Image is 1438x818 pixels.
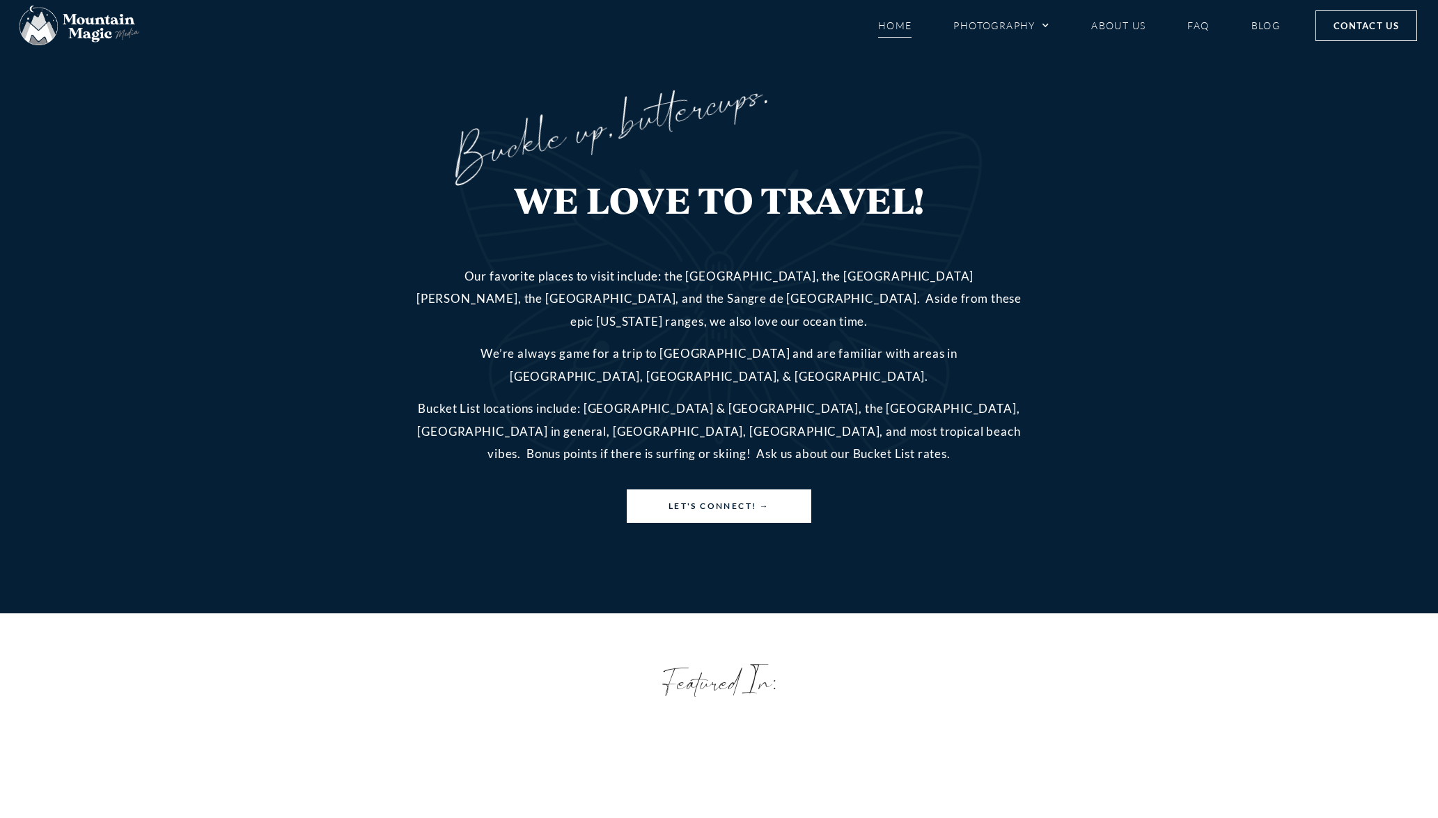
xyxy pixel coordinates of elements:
img: Graduate the Art of Adventure Weddings and Elopements [660,721,766,815]
a: Blog [1251,13,1281,38]
nav: Menu [878,13,1281,38]
a: Photography [953,13,1049,38]
p: Our favorite places to visit include: the [GEOGRAPHIC_DATA], the [GEOGRAPHIC_DATA][PERSON_NAME], ... [413,265,1026,333]
img: As Seen On Loverly [780,721,886,815]
p: Bucket List locations include: [GEOGRAPHIC_DATA] & [GEOGRAPHIC_DATA], the [GEOGRAPHIC_DATA], [GEO... [413,398,1026,465]
a: Home [878,13,912,38]
span: Contact Us [1334,18,1399,33]
h3: WE LOVE TO TRAVEL! [413,168,1026,230]
span: Let's Connect! → [669,498,769,514]
p: We’re always game for a trip to [GEOGRAPHIC_DATA] and are familiar with areas in [GEOGRAPHIC_DATA... [413,343,1026,388]
img: Mountain Magic Media photography logo Crested Butte Photographer [19,6,139,46]
a: Contact Us [1315,10,1417,41]
h3: Featured In: [615,669,824,699]
a: Let's Connect! → [627,489,811,523]
a: FAQ [1187,13,1209,38]
a: About Us [1091,13,1146,38]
